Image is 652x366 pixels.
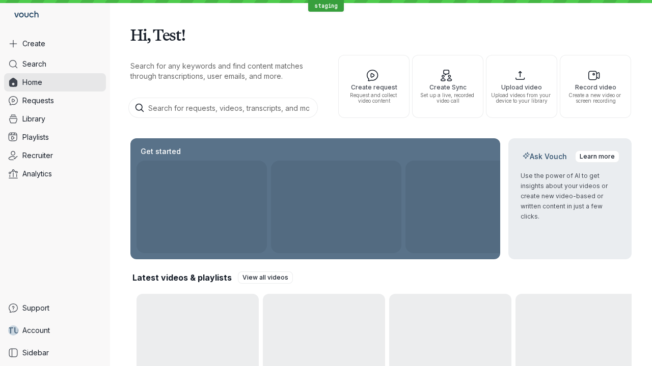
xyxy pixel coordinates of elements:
input: Search for requests, videos, transcripts, and more... [128,98,318,118]
span: U [14,325,19,335]
span: Playlists [22,132,49,142]
span: Record video [564,84,627,90]
h1: Hi, Test! [130,20,632,49]
a: TUAccount [4,321,106,340]
a: Requests [4,91,106,110]
button: Create requestRequest and collect video content [338,55,410,118]
span: Analytics [22,169,52,179]
span: T [8,325,14,335]
span: Sidebar [22,348,49,358]
button: Record videoCreate a new video or screen recording [560,55,631,118]
a: Learn more [575,150,619,163]
h2: Get started [139,146,183,157]
span: Request and collect video content [343,93,405,104]
a: Analytics [4,165,106,183]
a: Search [4,55,106,73]
span: Learn more [580,151,615,162]
span: Create Sync [417,84,479,90]
span: Account [22,325,50,335]
span: Home [22,77,42,87]
a: Support [4,299,106,317]
a: Recruiter [4,146,106,165]
p: Use the power of AI to get insights about your videos or create new video-based or written conten... [521,171,619,222]
span: Library [22,114,45,124]
h2: Ask Vouch [521,151,569,162]
p: Search for any keywords and find content matches through transcriptions, user emails, and more. [130,61,320,81]
a: Sidebar [4,344,106,362]
button: Create SyncSet up a live, recorded video call [412,55,483,118]
button: Create [4,35,106,53]
span: Upload videos from your device to your library [491,93,553,104]
span: Recruiter [22,150,53,161]
a: View all videos [238,271,293,284]
a: Go to homepage [4,4,43,26]
span: Set up a live, recorded video call [417,93,479,104]
button: Upload videoUpload videos from your device to your library [486,55,557,118]
span: Create a new video or screen recording [564,93,627,104]
span: Create request [343,84,405,90]
span: Requests [22,96,54,106]
span: Search [22,59,46,69]
h2: Latest videos & playlists [132,272,232,283]
span: View all videos [242,272,288,283]
span: Support [22,303,49,313]
a: Library [4,110,106,128]
a: Playlists [4,128,106,146]
span: Create [22,39,45,49]
a: Home [4,73,106,91]
span: Upload video [491,84,553,90]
